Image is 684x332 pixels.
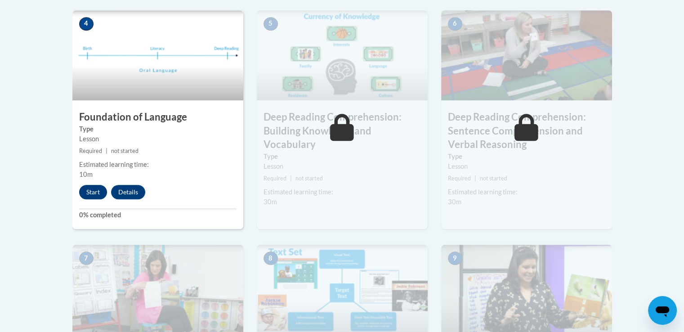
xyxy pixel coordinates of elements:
div: Lesson [264,162,421,171]
span: 8 [264,251,278,265]
iframe: Button to launch messaging window [648,296,677,325]
span: 10m [79,170,93,178]
span: not started [480,175,507,182]
div: Estimated learning time: [264,187,421,197]
div: Estimated learning time: [79,160,237,170]
span: | [474,175,476,182]
label: Type [448,152,605,162]
span: 6 [448,17,462,31]
img: Course Image [441,10,612,100]
span: Required [79,148,102,154]
label: Type [264,152,421,162]
button: Details [111,185,145,199]
div: Lesson [448,162,605,171]
div: Estimated learning time: [448,187,605,197]
img: Course Image [72,10,243,100]
button: Start [79,185,107,199]
span: 9 [448,251,462,265]
img: Course Image [257,10,428,100]
span: 30m [448,198,461,206]
h3: Foundation of Language [72,110,243,124]
span: not started [111,148,139,154]
div: Lesson [79,134,237,144]
span: not started [295,175,323,182]
span: | [106,148,107,154]
span: Required [264,175,286,182]
span: 7 [79,251,94,265]
label: 0% completed [79,210,237,220]
label: Type [79,124,237,134]
span: 4 [79,17,94,31]
span: Required [448,175,471,182]
span: | [290,175,292,182]
h3: Deep Reading Comprehension: Sentence Comprehension and Verbal Reasoning [441,110,612,152]
span: 30m [264,198,277,206]
span: 5 [264,17,278,31]
h3: Deep Reading Comprehension: Building Knowledge and Vocabulary [257,110,428,152]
